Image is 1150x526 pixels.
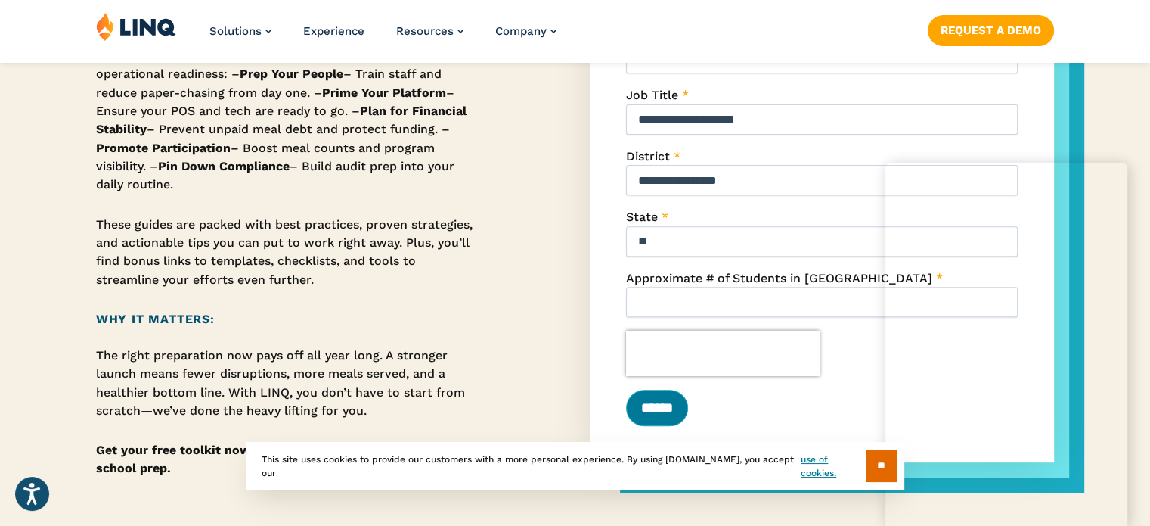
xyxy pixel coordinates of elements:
p: The right preparation now pays off all year long. A stronger launch means fewer disruptions, more... [96,347,479,420]
span: Company [495,24,547,38]
a: Company [495,24,556,38]
a: Experience [303,24,364,38]
nav: Button Navigation [928,12,1054,45]
a: use of cookies. [801,453,865,480]
a: Solutions [209,24,271,38]
strong: Plan for Financial Stability [96,104,467,136]
img: LINQ | K‑12 Software [96,12,176,41]
strong: Prep Your People [240,67,343,81]
span: Job Title [626,88,678,102]
iframe: Chat Window [885,163,1127,526]
span: Approximate # of Students in [GEOGRAPHIC_DATA] [626,271,932,285]
nav: Primary Navigation [209,12,556,62]
strong: Promote Participation [96,141,231,155]
span: State [626,210,658,224]
strong: Pin Down Compliance [158,159,290,173]
a: Resources [396,24,463,38]
p: Each one-pager in the toolkit focuses on a critical area of operational readiness: – – Train staf... [96,47,479,195]
iframe: reCAPTCHA [626,331,820,376]
span: Resources [396,24,454,38]
p: These guides are packed with best practices, proven strategies, and actionable tips you can put t... [96,216,479,289]
div: This site uses cookies to provide our customers with a more personal experience. By using [DOMAIN... [246,442,904,490]
h2: Why It Matters: [96,310,479,328]
span: Solutions [209,24,262,38]
span: District [626,149,670,163]
strong: Prime Your Platform [322,86,446,100]
strong: Get your free toolkit now and take the stress out of back-to-school prep. [96,443,469,475]
a: Request a Demo [928,15,1054,45]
